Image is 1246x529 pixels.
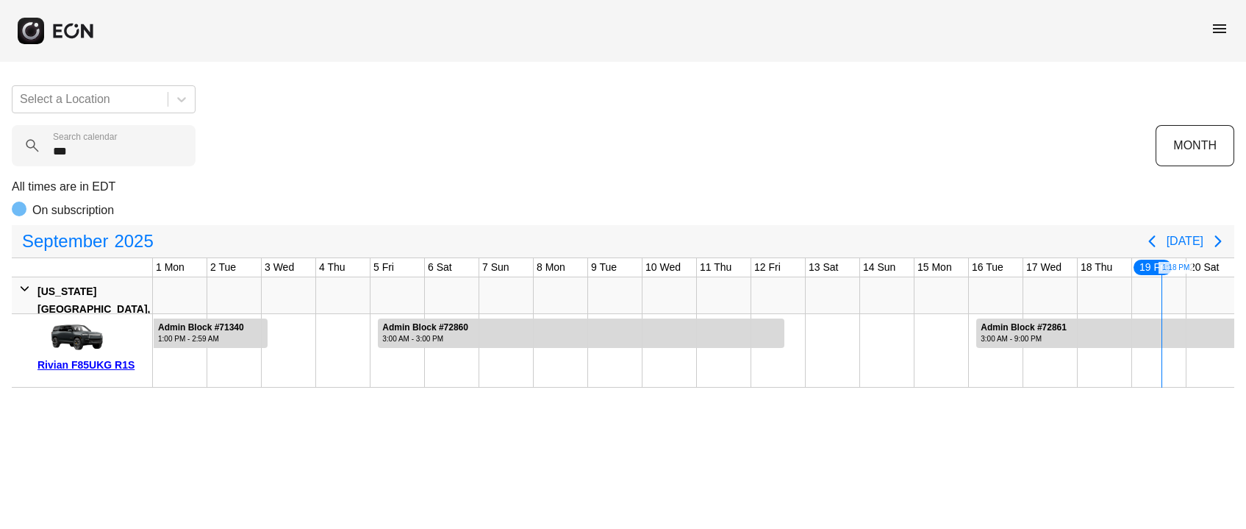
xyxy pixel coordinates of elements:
[1186,258,1222,277] div: 20 Sat
[860,258,898,277] div: 14 Sun
[153,314,268,348] div: Rented for 4 days by Admin Block Current status is rental
[158,322,244,333] div: Admin Block #71340
[588,258,620,277] div: 9 Tue
[37,356,147,374] div: Rivian F85UKG R1S
[981,333,1067,344] div: 3:00 AM - 9:00 PM
[479,258,512,277] div: 7 Sun
[153,258,187,277] div: 1 Mon
[158,333,244,344] div: 1:00 PM - 2:59 AM
[262,258,297,277] div: 3 Wed
[697,258,734,277] div: 11 Thu
[751,258,784,277] div: 12 Fri
[914,258,955,277] div: 15 Mon
[382,322,468,333] div: Admin Block #72860
[382,333,468,344] div: 3:00 AM - 3:00 PM
[981,322,1067,333] div: Admin Block #72861
[1137,227,1167,256] button: Previous page
[370,258,397,277] div: 5 Fri
[13,227,162,256] button: September2025
[377,314,785,348] div: Rented for 8 days by Admin Block Current status is rental
[207,258,239,277] div: 2 Tue
[642,258,684,277] div: 10 Wed
[1132,258,1173,277] div: 19 Fri
[1023,258,1064,277] div: 17 Wed
[1211,20,1228,38] span: menu
[53,131,117,143] label: Search calendar
[1156,125,1234,166] button: MONTH
[1078,258,1115,277] div: 18 Thu
[969,258,1006,277] div: 16 Tue
[806,258,841,277] div: 13 Sat
[534,258,568,277] div: 8 Mon
[1203,227,1233,256] button: Next page
[32,202,114,219] p: On subscription
[19,227,111,256] span: September
[316,258,348,277] div: 4 Thu
[37,319,111,356] img: car
[111,227,156,256] span: 2025
[12,178,1234,196] p: All times are in EDT
[37,283,150,335] div: [US_STATE][GEOGRAPHIC_DATA], [GEOGRAPHIC_DATA]
[425,258,455,277] div: 6 Sat
[1167,228,1203,255] button: [DATE]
